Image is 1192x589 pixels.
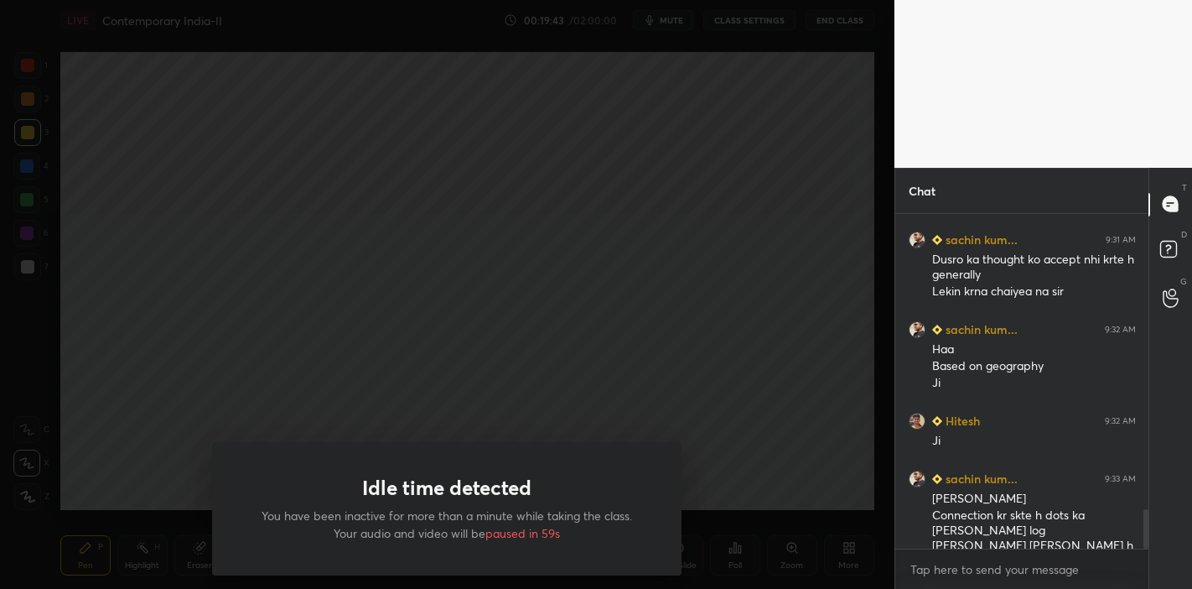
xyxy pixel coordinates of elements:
img: e8f07ba781b2499185e27514ed1b9ab4.jpg [909,412,925,429]
div: 9:32 AM [1105,324,1136,334]
div: Ji [932,375,1136,392]
p: Chat [895,169,949,213]
h6: sachin kum... [942,231,1018,248]
div: 9:32 AM [1105,415,1136,425]
img: aa4afc4cda4c46b782767ec53d0ea348.jpg [909,470,925,487]
p: G [1180,275,1187,288]
div: Ji [932,433,1136,450]
img: Learner_Badge_beginner_1_8b307cf2a0.svg [932,325,942,335]
div: [PERSON_NAME] [932,491,1136,508]
div: Dusro ka thought ko accept nhi krte h generally [932,252,1136,284]
img: aa4afc4cda4c46b782767ec53d0ea348.jpg [909,231,925,248]
h6: sachin kum... [942,470,1018,487]
div: grid [895,214,1149,550]
img: Learner_Badge_beginner_1_8b307cf2a0.svg [932,474,942,484]
img: Learner_Badge_beginner_1_8b307cf2a0.svg [932,416,942,426]
p: T [1182,181,1187,194]
img: aa4afc4cda4c46b782767ec53d0ea348.jpg [909,321,925,337]
div: 9:31 AM [1106,234,1136,244]
img: Learner_Badge_beginner_1_8b307cf2a0.svg [932,235,942,245]
div: Connection kr skte h dots ka [PERSON_NAME] log [PERSON_NAME] [PERSON_NAME] h [932,508,1136,555]
h6: Hitesh [942,412,980,430]
p: You have been inactive for more than a minute while taking the class. Your audio and video will be [252,507,641,542]
div: 9:33 AM [1105,473,1136,483]
p: D [1181,228,1187,241]
h1: Idle time detected [362,476,531,500]
h6: sachin kum... [942,321,1018,338]
div: Lekin krna chaiyea na sir [932,284,1136,300]
div: Haa [932,341,1136,358]
span: paused in 59s [485,525,560,541]
div: Based on geography [932,358,1136,375]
